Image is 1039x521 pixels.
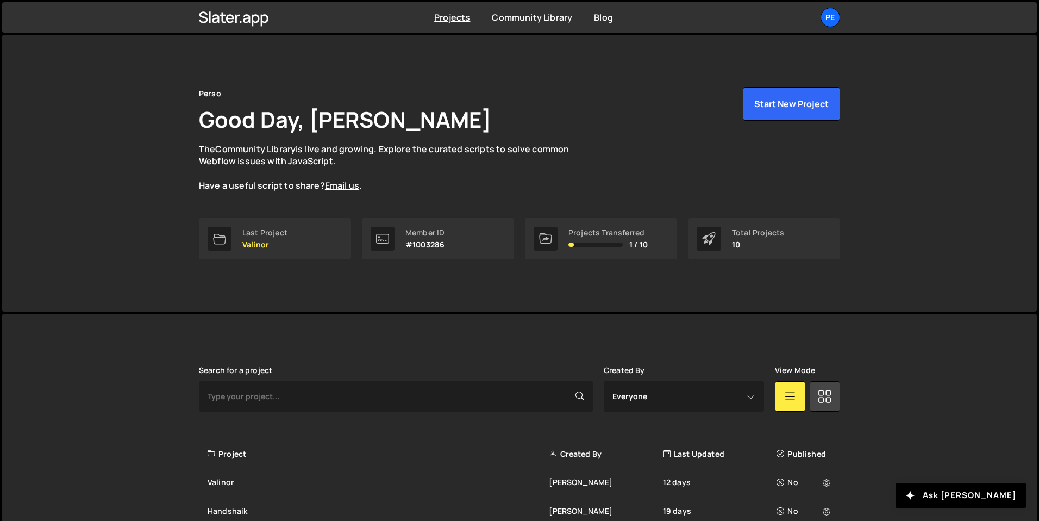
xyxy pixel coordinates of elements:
[549,477,662,488] div: [PERSON_NAME]
[732,240,784,249] p: 10
[549,449,662,460] div: Created By
[405,228,445,237] div: Member ID
[242,228,287,237] div: Last Project
[208,449,549,460] div: Project
[492,11,572,23] a: Community Library
[405,240,445,249] p: #1003286
[434,11,470,23] a: Projects
[743,87,840,121] button: Start New Project
[199,104,491,134] h1: Good Day, [PERSON_NAME]
[199,87,221,100] div: Perso
[199,143,590,192] p: The is live and growing. Explore the curated scripts to solve common Webflow issues with JavaScri...
[325,179,359,191] a: Email us
[549,506,662,517] div: [PERSON_NAME]
[821,8,840,27] a: Pe
[604,366,645,375] label: Created By
[777,449,834,460] div: Published
[777,506,834,517] div: No
[208,477,549,488] div: Valinor
[663,506,777,517] div: 19 days
[215,143,296,155] a: Community Library
[199,218,351,259] a: Last Project Valinor
[777,477,834,488] div: No
[208,506,549,517] div: Handshaik
[629,240,648,249] span: 1 / 10
[594,11,613,23] a: Blog
[199,468,840,497] a: Valinor [PERSON_NAME] 12 days No
[896,483,1026,508] button: Ask [PERSON_NAME]
[242,240,287,249] p: Valinor
[199,381,593,412] input: Type your project...
[732,228,784,237] div: Total Projects
[199,366,272,375] label: Search for a project
[663,477,777,488] div: 12 days
[663,449,777,460] div: Last Updated
[568,228,648,237] div: Projects Transferred
[775,366,815,375] label: View Mode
